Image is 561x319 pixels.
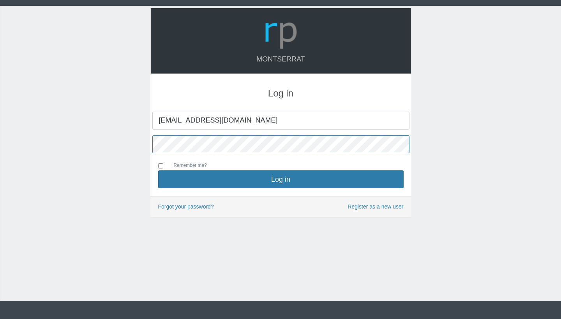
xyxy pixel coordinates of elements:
input: Remember me? [158,163,163,168]
a: Forgot your password? [158,203,214,210]
h4: Montserrat [159,56,403,63]
h3: Log in [158,88,404,98]
a: Register as a new user [348,202,403,211]
input: Your Email [152,112,409,130]
img: Logo [262,14,300,51]
button: Log in [158,170,404,188]
label: Remember me? [166,162,207,170]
